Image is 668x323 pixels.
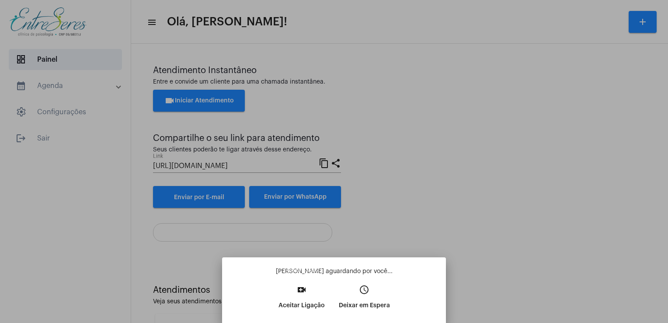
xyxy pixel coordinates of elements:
[332,282,397,319] button: Deixar em Espera
[278,298,325,313] p: Aceitar Ligação
[339,298,390,313] p: Deixar em Espera
[229,267,439,276] p: [PERSON_NAME] aguardando por você...
[296,284,307,295] mat-icon: video_call
[271,282,332,319] button: Aceitar Ligação
[359,284,369,295] mat-icon: access_time
[283,266,321,276] div: Aceitar ligação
